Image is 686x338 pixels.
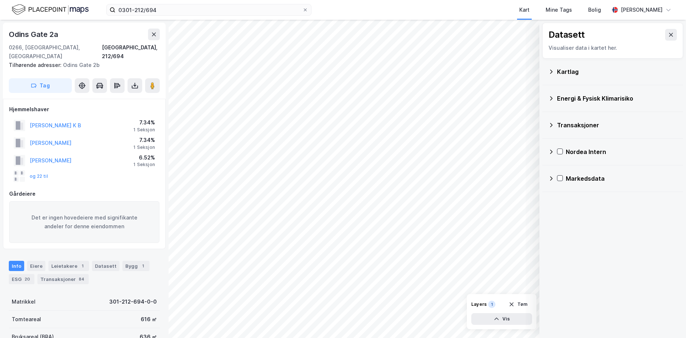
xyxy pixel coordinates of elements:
[133,144,155,150] div: 1 Seksjon
[649,303,686,338] iframe: Chat Widget
[9,274,34,284] div: ESG
[12,297,36,306] div: Matrikkel
[546,5,572,14] div: Mine Tags
[504,298,532,310] button: Tøm
[9,189,159,198] div: Gårdeiere
[9,61,154,70] div: Odins Gate 2b
[48,261,89,271] div: Leietakere
[566,174,677,183] div: Markedsdata
[133,118,155,127] div: 7.34%
[9,261,24,271] div: Info
[549,44,677,52] div: Visualiser data i kartet her.
[37,274,89,284] div: Transaksjoner
[549,29,585,41] div: Datasett
[79,262,86,270] div: 1
[133,153,155,162] div: 6.52%
[27,261,45,271] div: Eiere
[139,262,147,270] div: 1
[519,5,530,14] div: Kart
[141,315,157,324] div: 616 ㎡
[621,5,663,14] div: [PERSON_NAME]
[557,121,677,129] div: Transaksjoner
[588,5,601,14] div: Bolig
[12,315,41,324] div: Tomteareal
[9,43,102,61] div: 0266, [GEOGRAPHIC_DATA], [GEOGRAPHIC_DATA]
[9,29,59,40] div: Odins Gate 2a
[566,147,677,156] div: Nordea Intern
[12,3,89,16] img: logo.f888ab2527a4732fd821a326f86c7f29.svg
[9,78,72,93] button: Tag
[23,275,32,283] div: 20
[133,127,155,133] div: 1 Seksjon
[9,62,63,68] span: Tilhørende adresser:
[77,275,86,283] div: 84
[122,261,150,271] div: Bygg
[557,94,677,103] div: Energi & Fysisk Klimarisiko
[9,105,159,114] div: Hjemmelshaver
[9,201,159,243] div: Det er ingen hovedeiere med signifikante andeler for denne eiendommen
[471,301,487,307] div: Layers
[488,301,495,308] div: 1
[133,136,155,144] div: 7.34%
[133,162,155,168] div: 1 Seksjon
[109,297,157,306] div: 301-212-694-0-0
[115,4,302,15] input: Søk på adresse, matrikkel, gårdeiere, leietakere eller personer
[557,67,677,76] div: Kartlag
[102,43,160,61] div: [GEOGRAPHIC_DATA], 212/694
[92,261,119,271] div: Datasett
[471,313,532,325] button: Vis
